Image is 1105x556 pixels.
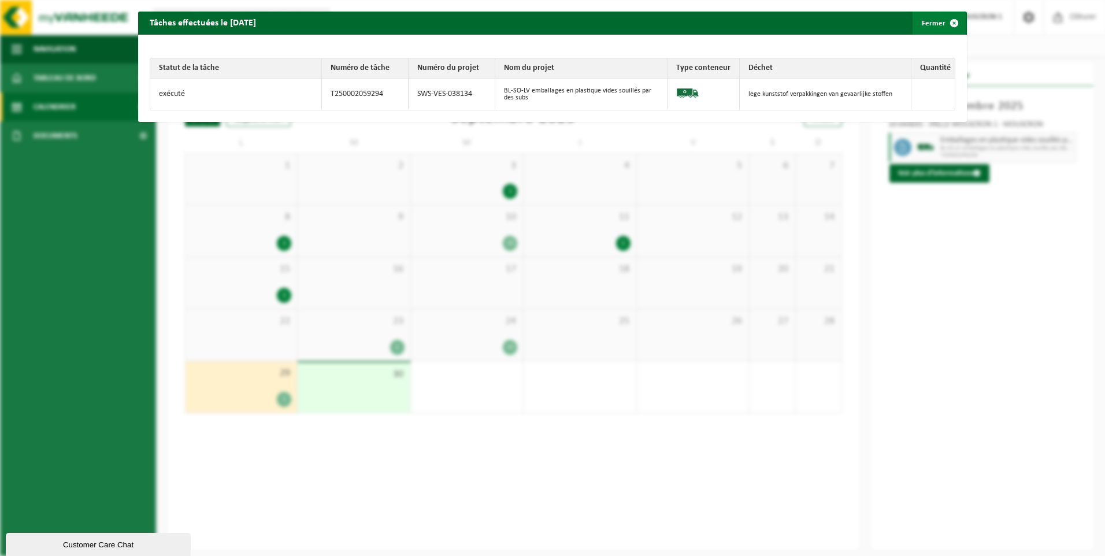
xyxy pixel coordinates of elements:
[6,531,193,556] iframe: chat widget
[150,58,322,79] th: Statut de la tâche
[740,58,911,79] th: Déchet
[409,58,495,79] th: Numéro du projet
[668,58,740,79] th: Type conteneur
[913,12,966,35] button: Fermer
[740,79,911,110] td: lege kunststof verpakkingen van gevaarlijke stoffen
[911,58,955,79] th: Quantité
[322,58,409,79] th: Numéro de tâche
[138,12,268,34] h2: Tâches effectuées le [DATE]
[676,81,699,105] img: BL-SO-LV
[495,79,667,110] td: BL-SO-LV emballages en plastique vides souillés par des subs
[150,79,322,110] td: exécuté
[495,58,667,79] th: Nom du projet
[322,79,409,110] td: T250002059294
[409,79,495,110] td: SWS-VES-038134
